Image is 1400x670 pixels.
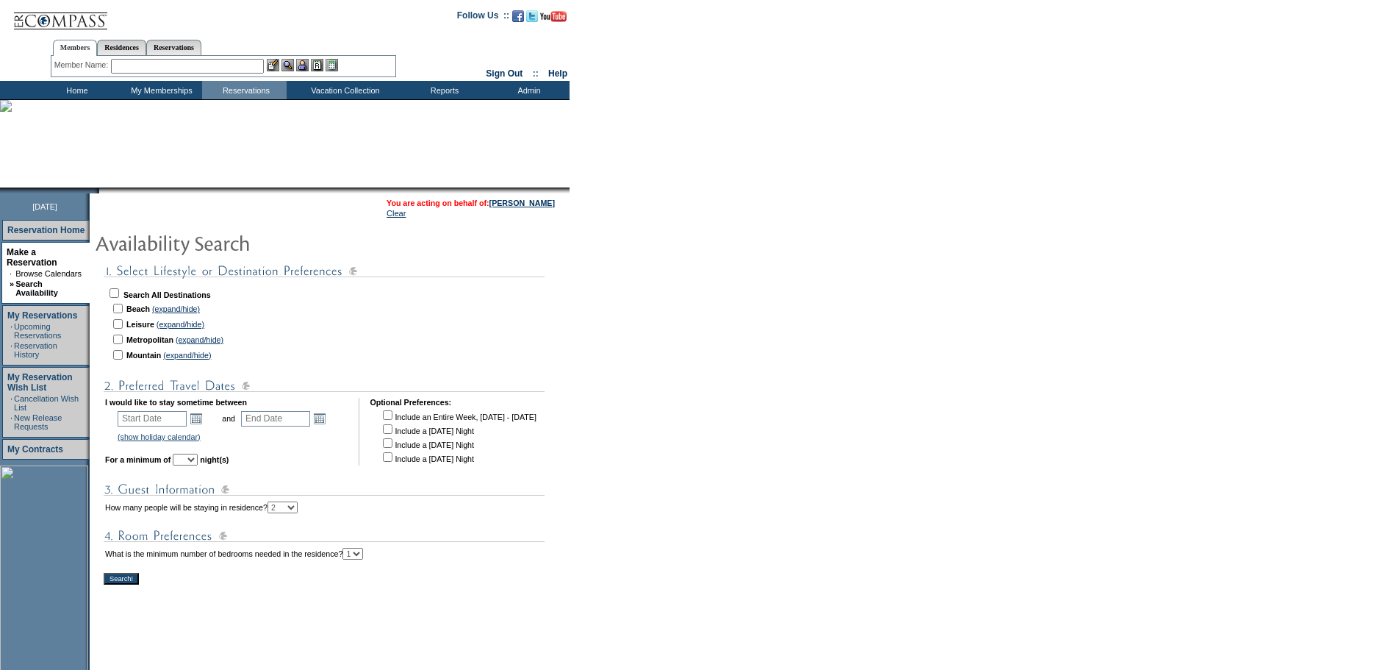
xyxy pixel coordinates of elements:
[267,59,279,71] img: b_edit.gif
[118,432,201,441] a: (show holiday calendar)
[526,15,538,24] a: Follow us on Twitter
[540,15,567,24] a: Subscribe to our YouTube Channel
[105,398,247,407] b: I would like to stay sometime between
[54,59,111,71] div: Member Name:
[10,394,12,412] td: ·
[220,408,237,429] td: and
[33,81,118,99] td: Home
[15,269,82,278] a: Browse Calendars
[312,410,328,427] a: Open the calendar popup.
[32,202,57,211] span: [DATE]
[94,188,99,193] img: promoShadowLeftCorner.gif
[526,10,538,22] img: Follow us on Twitter
[533,68,539,79] span: ::
[548,68,567,79] a: Help
[7,247,57,268] a: Make a Reservation
[326,59,338,71] img: b_calculator.gif
[126,335,173,344] b: Metropolitan
[512,10,524,22] img: Become our fan on Facebook
[401,81,485,99] td: Reports
[95,228,389,257] img: pgTtlAvailabilitySearch.gif
[163,351,211,360] a: (expand/hide)
[104,573,139,585] input: Search!
[457,9,509,26] td: Follow Us ::
[14,413,62,431] a: New Release Requests
[123,291,211,299] b: Search All Destinations
[14,322,61,340] a: Upcoming Reservations
[202,81,287,99] td: Reservations
[387,209,406,218] a: Clear
[14,394,79,412] a: Cancellation Wish List
[241,411,310,427] input: Date format: M/D/Y. Shortcut keys: [T] for Today. [UP] or [.] for Next Day. [DOWN] or [,] for Pre...
[7,310,77,321] a: My Reservations
[97,40,146,55] a: Residences
[370,398,451,407] b: Optional Preferences:
[7,444,63,455] a: My Contracts
[10,413,12,431] td: ·
[126,320,154,329] b: Leisure
[14,341,57,359] a: Reservation History
[126,304,150,313] b: Beach
[105,548,363,560] td: What is the minimum number of bedrooms needed in the residence?
[540,11,567,22] img: Subscribe to our YouTube Channel
[118,81,202,99] td: My Memberships
[7,225,85,235] a: Reservation Home
[53,40,98,56] a: Members
[10,341,12,359] td: ·
[489,199,555,207] a: [PERSON_NAME]
[118,411,187,427] input: Date format: M/D/Y. Shortcut keys: [T] for Today. [UP] or [.] for Next Day. [DOWN] or [,] for Pre...
[387,199,555,207] span: You are acting on behalf of:
[287,81,401,99] td: Vacation Collection
[99,188,101,193] img: blank.gif
[15,279,58,297] a: Search Availability
[105,455,170,464] b: For a minimum of
[152,304,200,313] a: (expand/hide)
[10,322,12,340] td: ·
[146,40,201,55] a: Reservations
[311,59,323,71] img: Reservations
[126,351,161,360] b: Mountain
[512,15,524,24] a: Become our fan on Facebook
[200,455,229,464] b: night(s)
[380,408,536,464] td: Include an Entire Week, [DATE] - [DATE] Include a [DATE] Night Include a [DATE] Night Include a [...
[188,410,204,427] a: Open the calendar popup.
[485,81,570,99] td: Admin
[296,59,309,71] img: Impersonate
[281,59,294,71] img: View
[176,335,223,344] a: (expand/hide)
[486,68,523,79] a: Sign Out
[10,279,14,288] b: »
[105,502,298,513] td: How many people will be staying in residence?
[10,269,14,278] td: ·
[157,320,204,329] a: (expand/hide)
[7,372,73,393] a: My Reservation Wish List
